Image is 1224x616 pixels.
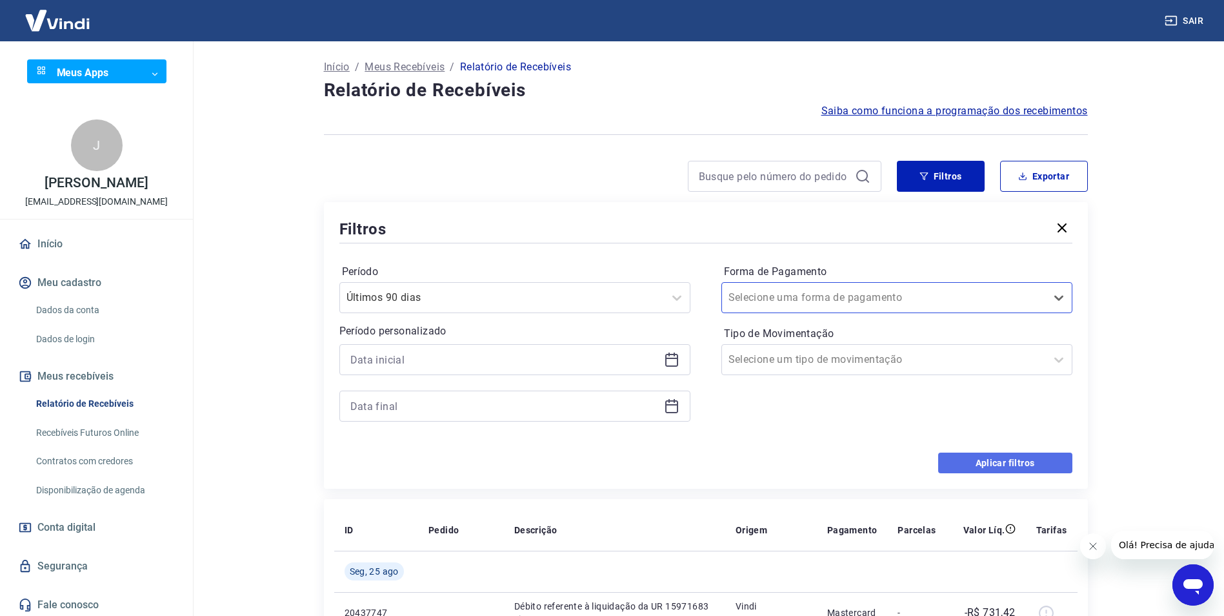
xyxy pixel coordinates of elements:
input: Data inicial [350,350,659,369]
span: Olá! Precisa de ajuda? [8,9,108,19]
p: [PERSON_NAME] [45,176,148,190]
input: Data final [350,396,659,416]
span: Conta digital [37,518,95,537]
a: Segurança [15,552,177,580]
a: Conta digital [15,513,177,542]
a: Meus Recebíveis [365,59,445,75]
button: Aplicar filtros [938,453,1072,473]
button: Filtros [897,161,985,192]
button: Exportar [1000,161,1088,192]
p: Pagamento [827,524,878,537]
p: / [355,59,359,75]
a: Dados da conta [31,297,177,323]
p: Parcelas [898,524,936,537]
p: / [450,59,454,75]
p: ID [345,524,354,537]
p: Valor Líq. [963,524,1005,537]
a: Saiba como funciona a programação dos recebimentos [821,103,1088,119]
div: J [71,119,123,171]
label: Tipo de Movimentação [724,326,1070,342]
a: Recebíveis Futuros Online [31,420,177,446]
a: Início [324,59,350,75]
iframe: Botão para abrir a janela de mensagens [1172,564,1214,606]
p: [EMAIL_ADDRESS][DOMAIN_NAME] [25,195,168,209]
a: Contratos com credores [31,448,177,475]
label: Forma de Pagamento [724,264,1070,280]
input: Busque pelo número do pedido [699,167,850,186]
button: Meu cadastro [15,269,177,297]
button: Sair [1162,9,1209,33]
h5: Filtros [339,219,387,240]
iframe: Fechar mensagem [1080,533,1106,559]
p: Período personalizado [339,323,690,339]
label: Período [342,264,688,280]
p: Tarifas [1036,524,1067,537]
p: Descrição [514,524,557,537]
p: Pedido [428,524,459,537]
a: Início [15,230,177,258]
p: Relatório de Recebíveis [460,59,571,75]
a: Dados de login [31,326,177,353]
button: Meus recebíveis [15,362,177,391]
span: Seg, 25 ago [350,565,399,578]
a: Relatório de Recebíveis [31,391,177,417]
iframe: Mensagem da empresa [1111,531,1214,559]
a: Disponibilização de agenda [31,477,177,504]
p: Origem [736,524,767,537]
img: Vindi [15,1,99,40]
h4: Relatório de Recebíveis [324,77,1088,103]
